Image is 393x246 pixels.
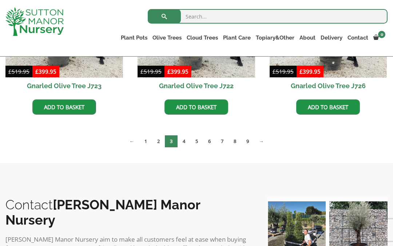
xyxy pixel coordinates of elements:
[140,68,144,75] span: £
[273,68,294,75] bdi: 519.95
[184,33,221,43] a: Cloud Trees
[164,99,228,115] a: Add to basket: “Gnarled Olive Tree J722”
[35,68,56,75] bdi: 399.95
[299,68,303,75] span: £
[8,68,12,75] span: £
[32,99,96,115] a: Add to basket: “Gnarled Olive Tree J723”
[345,33,371,43] a: Contact
[5,197,200,227] b: [PERSON_NAME] Manor Nursery
[178,135,190,147] a: Page 4
[371,33,388,43] a: 0
[229,135,241,147] a: Page 8
[150,33,184,43] a: Olive Trees
[378,31,385,38] span: 0
[139,135,152,147] a: Page 1
[165,135,178,147] span: Page 3
[254,135,269,147] a: →
[241,135,254,147] a: Page 9
[273,68,276,75] span: £
[297,33,318,43] a: About
[296,99,360,115] a: Add to basket: “Gnarled Olive Tree J726”
[5,7,64,36] img: logo
[35,68,39,75] span: £
[318,33,345,43] a: Delivery
[5,135,388,150] nav: Product Pagination
[203,135,216,147] a: Page 6
[167,68,171,75] span: £
[118,33,150,43] a: Plant Pots
[8,68,29,75] bdi: 519.95
[138,78,255,94] h2: Gnarled Olive Tree J722
[216,135,229,147] a: Page 7
[221,33,253,43] a: Plant Care
[5,197,253,227] h2: Contact
[140,68,162,75] bdi: 519.95
[270,78,387,94] h2: Gnarled Olive Tree J726
[167,68,188,75] bdi: 399.95
[124,135,139,147] a: ←
[5,78,123,94] h2: Gnarled Olive Tree J723
[253,33,297,43] a: Topiary&Other
[299,68,321,75] bdi: 399.95
[190,135,203,147] a: Page 5
[152,135,165,147] a: Page 2
[148,9,388,24] input: Search...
